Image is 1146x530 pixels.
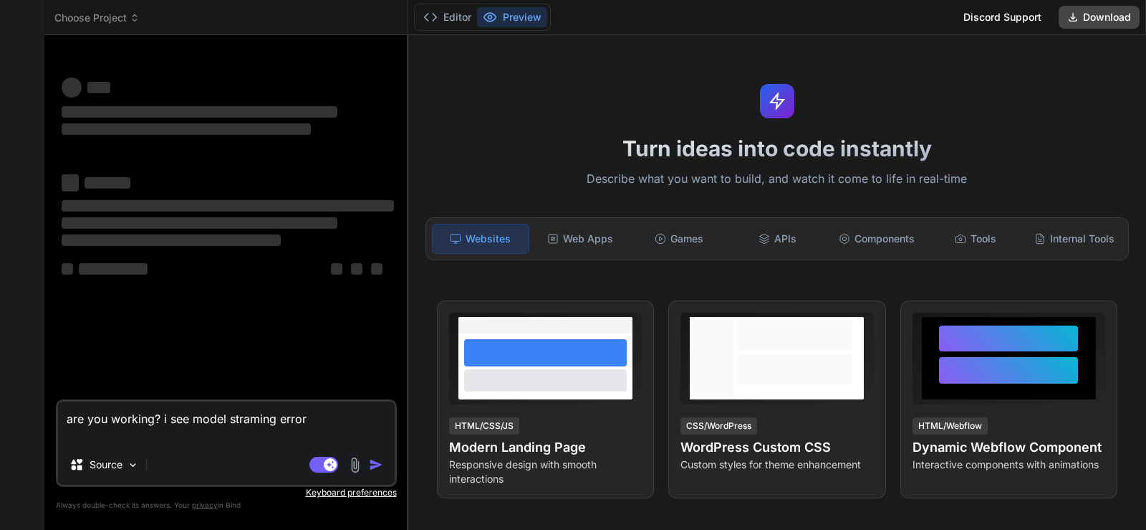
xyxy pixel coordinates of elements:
[62,200,394,212] span: ‌
[631,224,727,254] div: Games
[54,11,140,25] span: Choose Project
[62,123,311,135] span: ‌
[90,458,122,472] p: Source
[449,417,519,435] div: HTML/CSS/JS
[371,263,382,275] span: ‌
[532,224,628,254] div: Web Apps
[928,224,1024,254] div: Tools
[955,6,1050,29] div: Discord Support
[477,7,547,27] button: Preview
[730,224,826,254] div: APIs
[680,417,757,435] div: CSS/WordPress
[417,136,1137,161] h1: Turn ideas into code instantly
[127,459,139,471] img: Pick Models
[62,235,281,246] span: ‌
[913,458,1105,472] p: Interactive components with animations
[56,487,397,498] p: Keyboard preferences
[56,498,397,512] p: Always double-check its answers. Your in Bind
[680,458,873,472] p: Custom styles for theme enhancement
[1059,6,1140,29] button: Download
[351,263,362,275] span: ‌
[85,177,130,189] span: ‌
[829,224,925,254] div: Components
[913,437,1105,458] h4: Dynamic Webflow Component
[58,402,395,445] textarea: are you working? i see model straming error
[331,263,342,275] span: ‌
[192,501,218,509] span: privacy
[62,106,337,118] span: ‌
[79,263,148,275] span: ‌
[62,217,337,229] span: ‌
[449,458,642,486] p: Responsive design with smooth interactions
[1026,224,1122,254] div: Internal Tools
[680,437,873,458] h4: WordPress Custom CSS
[62,263,73,275] span: ‌
[62,174,79,191] span: ‌
[62,77,82,98] span: ‌
[418,7,477,27] button: Editor
[347,457,363,473] img: attachment
[87,82,110,93] span: ‌
[913,417,988,435] div: HTML/Webflow
[449,437,642,458] h4: Modern Landing Page
[369,458,383,472] img: icon
[432,224,529,254] div: Websites
[417,170,1137,189] p: Describe what you want to build, and watch it come to life in real-time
